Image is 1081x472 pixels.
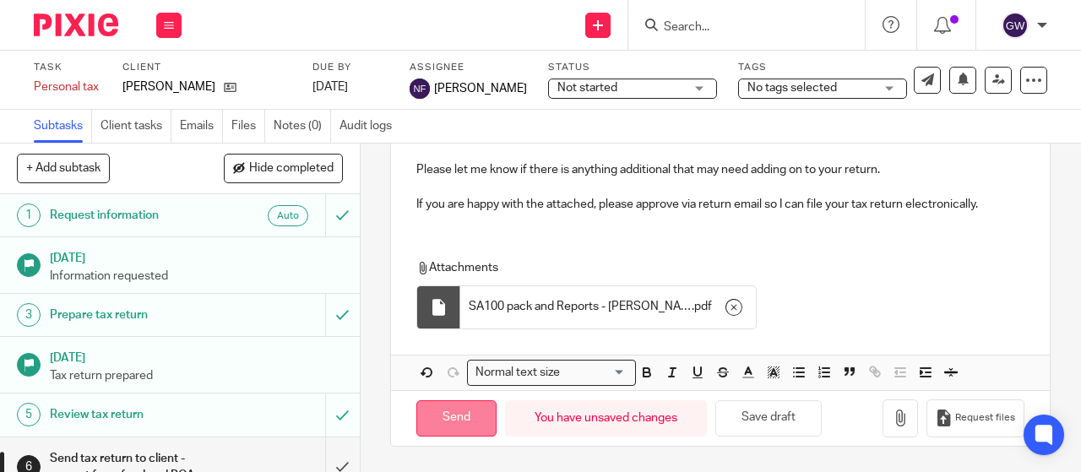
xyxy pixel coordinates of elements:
a: Subtasks [34,110,92,143]
div: . [460,286,756,328]
h1: Review tax return [50,402,222,427]
div: You have unsaved changes [505,400,707,437]
span: Not started [557,82,617,94]
img: Pixie [34,14,118,36]
span: Hide completed [249,162,334,176]
a: Files [231,110,265,143]
button: Request files [926,399,1024,437]
p: Information requested [50,268,343,285]
h1: [DATE] [50,246,343,267]
label: Task [34,61,101,74]
button: + Add subtask [17,154,110,182]
span: Request files [955,411,1015,425]
div: Personal tax [34,79,101,95]
label: Client [122,61,291,74]
input: Search for option [565,364,626,382]
span: [PERSON_NAME] [434,80,527,97]
img: svg%3E [410,79,430,99]
button: Hide completed [224,154,343,182]
span: SA100 pack and Reports - [PERSON_NAME] - 2025 [469,298,692,315]
a: Audit logs [340,110,400,143]
div: Auto [268,205,308,226]
h1: Prepare tax return [50,302,222,328]
a: Emails [180,110,223,143]
span: pdf [694,298,712,315]
p: [PERSON_NAME] [122,79,215,95]
a: Notes (0) [274,110,331,143]
a: Client tasks [100,110,171,143]
span: Normal text size [471,364,563,382]
h1: Request information [50,203,222,228]
label: Assignee [410,61,527,74]
label: Tags [738,61,907,74]
div: Search for option [467,360,636,386]
span: No tags selected [747,82,837,94]
img: svg%3E [1002,12,1029,39]
div: 1 [17,203,41,227]
button: Save draft [715,400,822,437]
div: 3 [17,303,41,327]
p: Please let me know if there is anything additional that may need adding on to your return. [416,161,1024,178]
h1: [DATE] [50,345,343,366]
label: Status [548,61,717,74]
span: [DATE] [312,81,348,93]
input: Search [662,20,814,35]
p: Tax return prepared [50,367,343,384]
input: Send [416,400,497,437]
label: Due by [312,61,388,74]
p: If you are happy with the attached, please approve via return email so I can file your tax return... [416,196,1024,213]
div: 5 [17,403,41,426]
p: Attachments [416,259,1020,276]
